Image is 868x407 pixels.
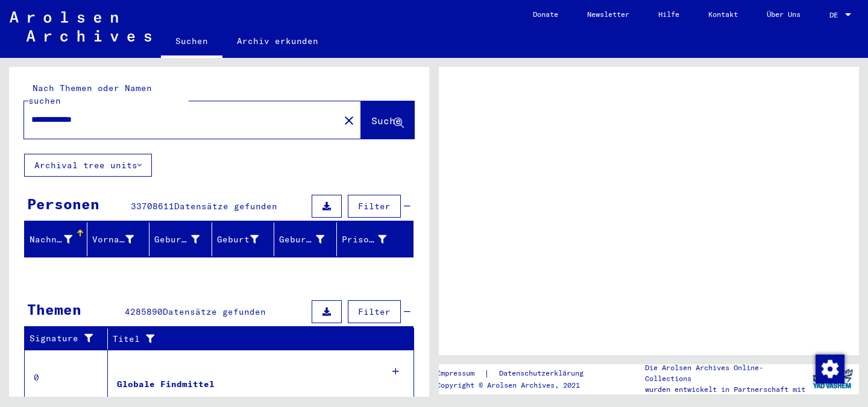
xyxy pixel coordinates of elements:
[131,201,174,212] span: 33708611
[436,380,598,391] p: Copyright © Arolsen Archives, 2021
[154,233,200,246] div: Geburtsname
[645,362,807,384] p: Die Arolsen Archives Online-Collections
[337,108,361,132] button: Clear
[30,233,72,246] div: Nachname
[113,329,402,349] div: Titel
[113,333,390,345] div: Titel
[342,230,402,249] div: Prisoner #
[154,230,215,249] div: Geburtsname
[436,367,484,380] a: Impressum
[24,154,152,177] button: Archival tree units
[10,11,151,42] img: Arolsen_neg.svg
[361,101,414,139] button: Suche
[348,300,401,323] button: Filter
[217,230,274,249] div: Geburt‏
[371,115,401,127] span: Suche
[358,201,391,212] span: Filter
[279,233,324,246] div: Geburtsdatum
[28,83,152,106] mat-label: Nach Themen oder Namen suchen
[342,113,356,128] mat-icon: close
[358,306,391,317] span: Filter
[337,222,414,256] mat-header-cell: Prisoner #
[348,195,401,218] button: Filter
[87,222,150,256] mat-header-cell: Vorname
[279,230,339,249] div: Geburtsdatum
[30,329,110,349] div: Signature
[489,367,598,380] a: Datenschutzerklärung
[212,222,275,256] mat-header-cell: Geburt‏
[25,350,108,405] td: 0
[161,27,222,58] a: Suchen
[645,384,807,395] p: wurden entwickelt in Partnerschaft mit
[30,230,87,249] div: Nachname
[117,378,215,391] div: Globale Findmittel
[27,193,99,215] div: Personen
[217,233,259,246] div: Geburt‏
[342,233,387,246] div: Prisoner #
[149,222,212,256] mat-header-cell: Geburtsname
[92,233,134,246] div: Vorname
[163,306,266,317] span: Datensätze gefunden
[30,332,98,345] div: Signature
[92,230,149,249] div: Vorname
[274,222,337,256] mat-header-cell: Geburtsdatum
[27,298,81,320] div: Themen
[810,364,855,394] img: yv_logo.png
[25,222,87,256] mat-header-cell: Nachname
[125,306,163,317] span: 4285890
[829,11,843,19] span: DE
[816,355,844,383] img: Zustimmung ändern
[436,367,598,380] div: |
[174,201,277,212] span: Datensätze gefunden
[222,27,333,55] a: Archiv erkunden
